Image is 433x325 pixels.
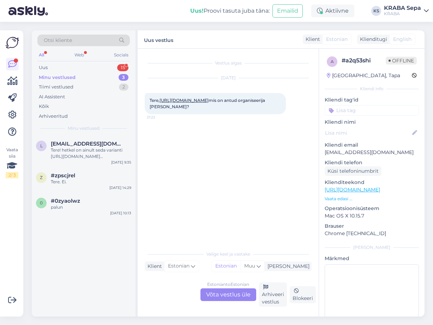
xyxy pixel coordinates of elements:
[147,115,173,120] span: 21:22
[51,204,131,210] div: palun
[110,210,131,216] div: [DATE] 10:13
[371,6,381,16] div: KS
[212,261,240,271] div: Estonian
[40,175,43,180] span: z
[325,179,419,186] p: Klienditeekond
[384,11,421,17] div: KRABA
[51,198,80,204] span: #0zyaolwz
[51,141,124,147] span: lairikikkas8@gmail.com
[51,147,131,160] div: Tere! hetkel on ainult seda varianti [URL][DOMAIN_NAME][PERSON_NAME]
[145,263,162,270] div: Klient
[325,105,419,116] input: Lisa tag
[39,103,49,110] div: Kõik
[325,159,419,166] p: Kliendi telefon
[357,36,387,43] div: Klienditugi
[325,86,419,92] div: Kliendi info
[342,56,386,65] div: # a2q53shi
[190,7,204,14] b: Uus!
[325,96,419,104] p: Kliendi tag'id
[325,205,419,212] p: Operatsioonisüsteem
[111,160,131,165] div: [DATE] 9:35
[272,4,303,18] button: Emailid
[39,84,73,91] div: Tiimi vestlused
[325,141,419,149] p: Kliendi email
[326,36,348,43] span: Estonian
[325,244,419,251] div: [PERSON_NAME]
[144,35,173,44] label: Uus vestlus
[325,118,419,126] p: Kliendi nimi
[303,36,320,43] div: Klient
[39,64,48,71] div: Uus
[325,255,419,262] p: Märkmed
[168,262,190,270] span: Estonian
[325,196,419,202] p: Vaata edasi ...
[117,64,128,71] div: 15
[119,84,128,91] div: 2
[327,72,400,79] div: [GEOGRAPHIC_DATA], Tapa
[145,251,312,257] div: Valige keel ja vastake
[190,7,270,15] div: Proovi tasuta juba täna:
[325,129,411,137] input: Lisa nimi
[6,36,19,49] img: Askly Logo
[39,74,76,81] div: Minu vestlused
[393,36,411,43] span: English
[37,50,46,60] div: All
[113,50,130,60] div: Socials
[384,5,421,11] div: KRABA Sepa
[40,143,43,148] span: l
[160,98,209,103] a: [URL][DOMAIN_NAME]
[325,149,419,156] p: [EMAIL_ADDRESS][DOMAIN_NAME]
[200,288,256,301] div: Võta vestlus üle
[51,179,131,185] div: Tere. Ei.
[265,263,309,270] div: [PERSON_NAME]
[39,113,68,120] div: Arhiveeritud
[386,57,417,65] span: Offline
[73,50,85,60] div: Web
[6,147,18,178] div: Vaata siia
[145,60,312,66] div: Vestlus algas
[384,5,429,17] a: KRABA SepaKRABA
[331,59,334,64] span: a
[40,200,43,206] span: 0
[51,172,75,179] span: #zpscjrel
[244,263,255,269] span: Muu
[325,166,381,176] div: Küsi telefoninumbrit
[259,282,287,307] div: Arhiveeri vestlus
[39,93,65,100] div: AI Assistent
[6,172,18,178] div: 2 / 3
[145,75,312,81] div: [DATE]
[109,185,131,190] div: [DATE] 14:29
[207,281,249,288] div: Estonian to Estonian
[325,212,419,220] p: Mac OS X 10.15.7
[325,230,419,237] p: Chrome [TECHNICAL_ID]
[44,37,72,44] span: Otsi kliente
[325,186,380,193] a: [URL][DOMAIN_NAME]
[68,125,100,131] span: Minu vestlused
[150,98,266,109] span: Tere, mis on antud organiseerija [PERSON_NAME]?
[290,286,316,303] div: Blokeeri
[325,222,419,230] p: Brauser
[311,5,354,17] div: Aktiivne
[119,74,128,81] div: 3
